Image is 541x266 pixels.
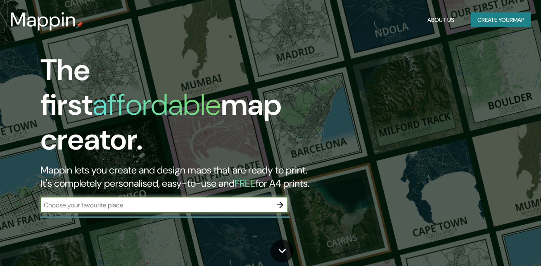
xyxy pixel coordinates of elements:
[76,21,83,28] img: mappin-pin
[235,177,256,190] h5: FREE
[40,200,272,210] input: Choose your favourite place
[471,12,531,28] button: Create yourmap
[93,85,221,124] h1: affordable
[40,53,311,164] h1: The first map creator.
[40,164,311,190] h2: Mappin lets you create and design maps that are ready to print. It's completely personalised, eas...
[10,8,76,31] h3: Mappin
[424,12,458,28] button: About Us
